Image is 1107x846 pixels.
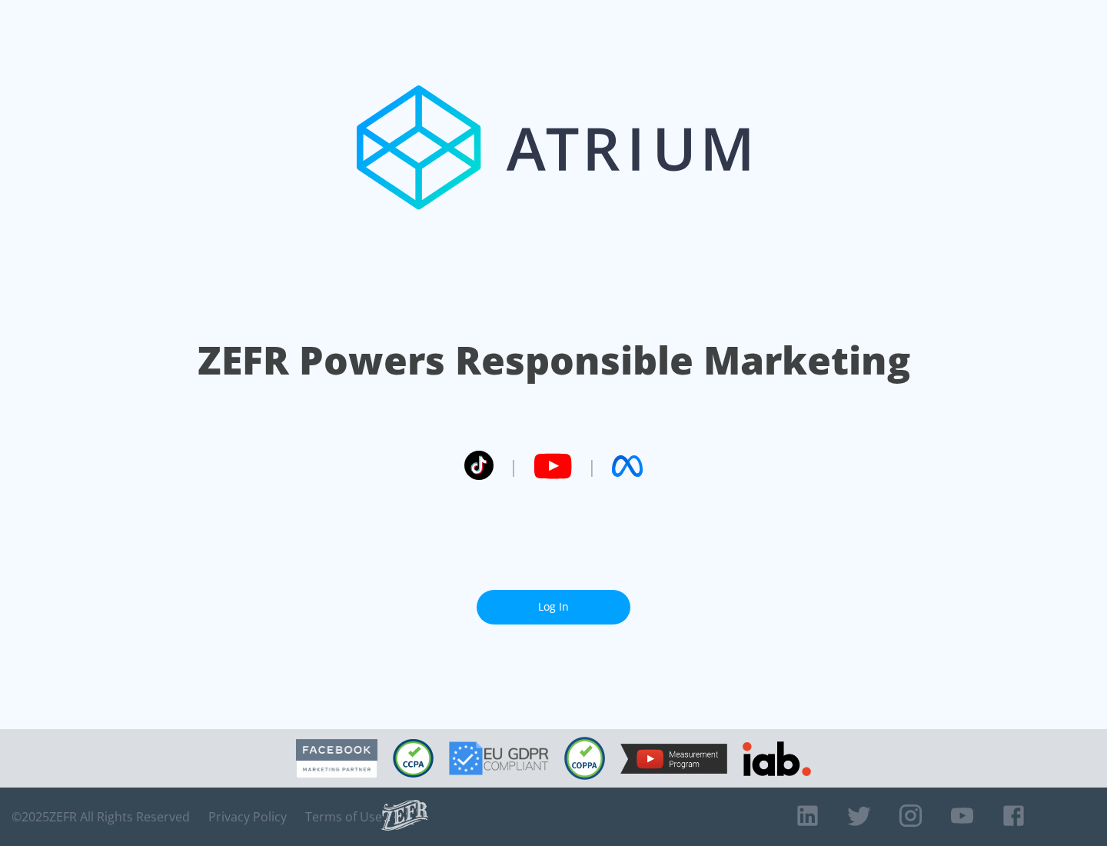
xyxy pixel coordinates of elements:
img: GDPR Compliant [449,741,549,775]
a: Privacy Policy [208,809,287,824]
img: YouTube Measurement Program [620,744,727,774]
span: | [509,455,518,478]
span: © 2025 ZEFR All Rights Reserved [12,809,190,824]
a: Log In [477,590,630,625]
img: Facebook Marketing Partner [296,739,377,778]
a: Terms of Use [305,809,382,824]
span: | [587,455,597,478]
img: COPPA Compliant [564,737,605,780]
img: IAB [743,741,811,776]
img: CCPA Compliant [393,739,434,778]
h1: ZEFR Powers Responsible Marketing [198,334,910,387]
